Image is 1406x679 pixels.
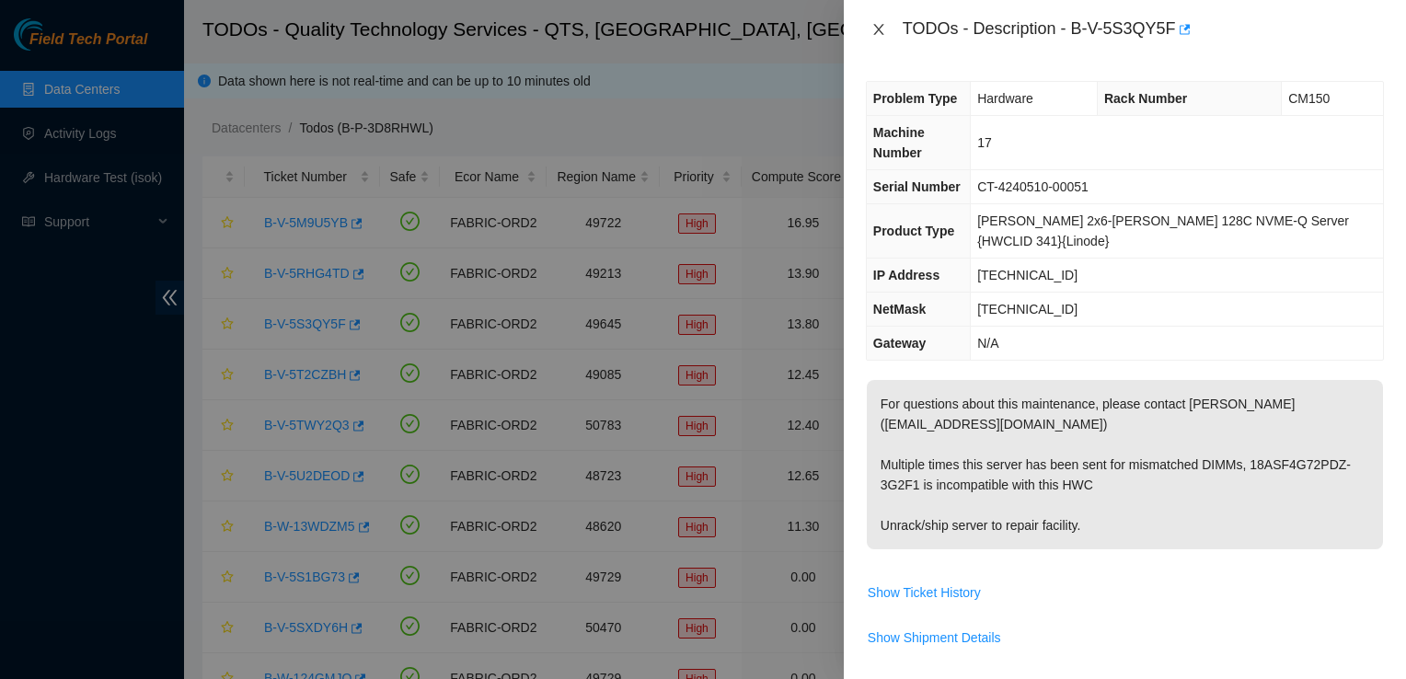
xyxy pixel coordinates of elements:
[871,22,886,37] span: close
[977,213,1349,248] span: [PERSON_NAME] 2x6-[PERSON_NAME] 128C NVME-Q Server {HWCLID 341}{Linode}
[977,336,998,351] span: N/A
[903,15,1384,44] div: TODOs - Description - B-V-5S3QY5F
[873,268,939,282] span: IP Address
[873,125,925,160] span: Machine Number
[977,268,1078,282] span: [TECHNICAL_ID]
[867,380,1383,549] p: For questions about this maintenance, please contact [PERSON_NAME] ([EMAIL_ADDRESS][DOMAIN_NAME])...
[977,179,1089,194] span: CT-4240510-00051
[977,91,1033,106] span: Hardware
[868,582,981,603] span: Show Ticket History
[977,135,992,150] span: 17
[873,302,927,316] span: NetMask
[1288,91,1330,106] span: CM150
[873,179,961,194] span: Serial Number
[867,578,982,607] button: Show Ticket History
[873,224,954,238] span: Product Type
[866,21,892,39] button: Close
[1104,91,1187,106] span: Rack Number
[873,336,927,351] span: Gateway
[867,623,1002,652] button: Show Shipment Details
[977,302,1078,316] span: [TECHNICAL_ID]
[873,91,958,106] span: Problem Type
[868,627,1001,648] span: Show Shipment Details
